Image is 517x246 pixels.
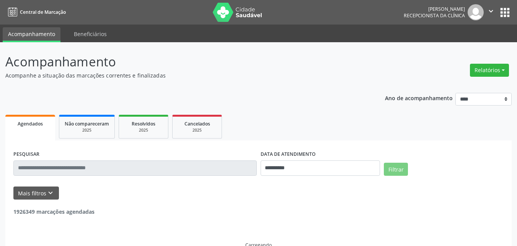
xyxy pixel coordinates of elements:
[20,9,66,15] span: Central de Marcação
[484,4,498,20] button: 
[468,4,484,20] img: img
[18,121,43,127] span: Agendados
[404,12,465,19] span: Recepcionista da clínica
[487,7,495,15] i: 
[404,6,465,12] div: [PERSON_NAME]
[5,6,66,18] a: Central de Marcação
[65,127,109,133] div: 2025
[46,189,55,197] i: keyboard_arrow_down
[68,27,112,41] a: Beneficiários
[184,121,210,127] span: Cancelados
[3,27,60,42] a: Acompanhamento
[124,127,163,133] div: 2025
[384,163,408,176] button: Filtrar
[178,127,216,133] div: 2025
[261,149,316,160] label: DATA DE ATENDIMENTO
[13,149,39,160] label: PESQUISAR
[65,121,109,127] span: Não compareceram
[470,64,509,77] button: Relatórios
[13,187,59,200] button: Mais filtroskeyboard_arrow_down
[385,93,453,102] p: Ano de acompanhamento
[498,6,512,19] button: apps
[5,52,360,71] p: Acompanhamento
[5,71,360,79] p: Acompanhe a situação das marcações correntes e finalizadas
[13,208,95,215] strong: 1926349 marcações agendadas
[132,121,155,127] span: Resolvidos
